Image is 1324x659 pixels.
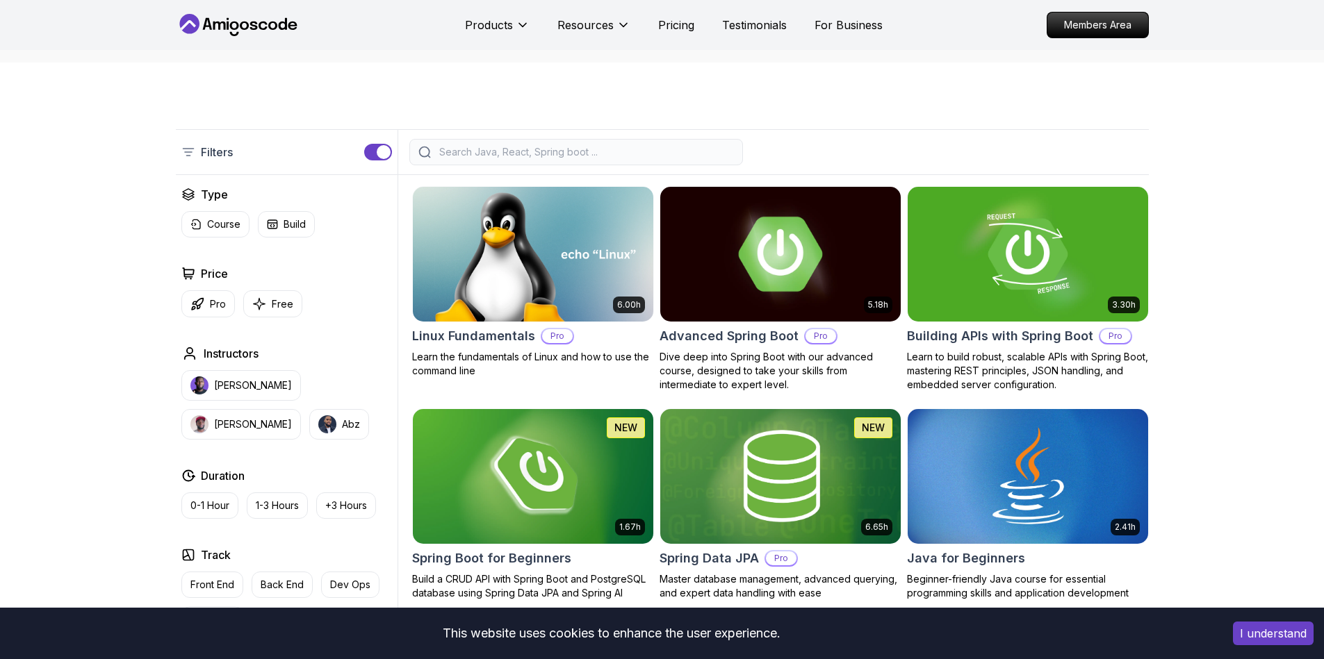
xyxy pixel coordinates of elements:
p: Pro [210,297,226,311]
button: instructor imgAbz [309,409,369,440]
p: Master database management, advanced querying, and expert data handling with ease [660,572,901,600]
img: Advanced Spring Boot card [654,183,906,324]
p: Members Area [1047,12,1148,37]
img: Spring Boot for Beginners card [413,409,653,544]
p: Filters [201,144,233,160]
button: Accept cookies [1233,622,1314,645]
button: Resources [557,17,630,44]
p: Learn to build robust, scalable APIs with Spring Boot, mastering REST principles, JSON handling, ... [907,350,1149,392]
p: 6.65h [865,522,888,533]
p: 0-1 Hour [190,499,229,512]
h2: Track [201,547,231,563]
h2: Duration [201,467,245,484]
h2: Instructors [204,345,259,362]
p: 6.00h [617,299,641,310]
h2: Spring Data JPA [660,549,759,568]
img: Linux Fundamentals card [413,187,653,322]
a: Testimonials [722,17,787,33]
img: Java for Beginners card [908,409,1148,544]
p: [PERSON_NAME] [214,417,292,431]
button: +3 Hours [316,492,376,519]
img: instructor img [318,415,336,433]
p: NEW [862,421,885,435]
button: 1-3 Hours [247,492,308,519]
p: Resources [557,17,614,33]
p: Products [465,17,513,33]
button: Dev Ops [321,572,379,598]
p: Pro [766,551,796,565]
p: Front End [190,578,234,592]
p: Pro [806,329,836,343]
h2: Type [201,186,228,203]
img: Building APIs with Spring Boot card [908,187,1148,322]
a: For Business [815,17,883,33]
button: Build [258,211,315,237]
button: 0-1 Hour [181,492,238,519]
a: Java for Beginners card2.41hJava for BeginnersBeginner-friendly Java course for essential program... [907,408,1149,600]
h2: Building APIs with Spring Boot [907,326,1093,346]
p: Back End [261,578,304,592]
h2: Price [201,265,228,282]
a: Advanced Spring Boot card5.18hAdvanced Spring BootProDive deep into Spring Boot with our advanced... [660,186,901,392]
p: Learn the fundamentals of Linux and how to use the command line [412,350,654,378]
h2: Java for Beginners [907,549,1025,568]
p: +3 Hours [325,499,367,512]
button: instructor img[PERSON_NAME] [181,370,301,401]
a: Building APIs with Spring Boot card3.30hBuilding APIs with Spring BootProLearn to build robust, s... [907,186,1149,392]
h2: Linux Fundamentals [412,326,535,346]
button: Full Stack [181,606,243,633]
a: Linux Fundamentals card6.00hLinux FundamentalsProLearn the fundamentals of Linux and how to use t... [412,186,654,378]
p: Pro [542,329,573,343]
p: Dev Ops [330,578,370,592]
p: Build a CRUD API with Spring Boot and PostgreSQL database using Spring Data JPA and Spring AI [412,572,654,600]
p: [PERSON_NAME] [214,378,292,392]
button: Products [465,17,530,44]
button: Pro [181,290,235,317]
img: instructor img [190,415,209,433]
p: 1-3 Hours [256,499,299,512]
p: Abz [342,417,360,431]
img: Spring Data JPA card [660,409,901,544]
p: Build [284,217,306,231]
div: This website uses cookies to enhance the user experience. [10,618,1212,649]
h2: Advanced Spring Boot [660,326,799,346]
button: Back End [252,572,313,598]
p: Free [272,297,293,311]
button: instructor img[PERSON_NAME] [181,409,301,440]
img: instructor img [190,376,209,394]
p: 3.30h [1112,299,1136,310]
p: Pro [1100,329,1131,343]
input: Search Java, React, Spring boot ... [436,145,734,159]
button: Course [181,211,250,237]
p: 2.41h [1115,522,1136,533]
p: Beginner-friendly Java course for essential programming skills and application development [907,572,1149,600]
p: 5.18h [868,299,888,310]
p: 1.67h [619,522,641,533]
button: Free [243,290,302,317]
a: Pricing [658,17,694,33]
a: Spring Data JPA card6.65hNEWSpring Data JPAProMaster database management, advanced querying, and ... [660,408,901,600]
a: Members Area [1047,12,1149,38]
button: Front End [181,572,243,598]
a: Spring Boot for Beginners card1.67hNEWSpring Boot for BeginnersBuild a CRUD API with Spring Boot ... [412,408,654,600]
p: Course [207,217,240,231]
p: NEW [614,421,637,435]
h2: Spring Boot for Beginners [412,549,571,568]
p: Dive deep into Spring Boot with our advanced course, designed to take your skills from intermedia... [660,350,901,392]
